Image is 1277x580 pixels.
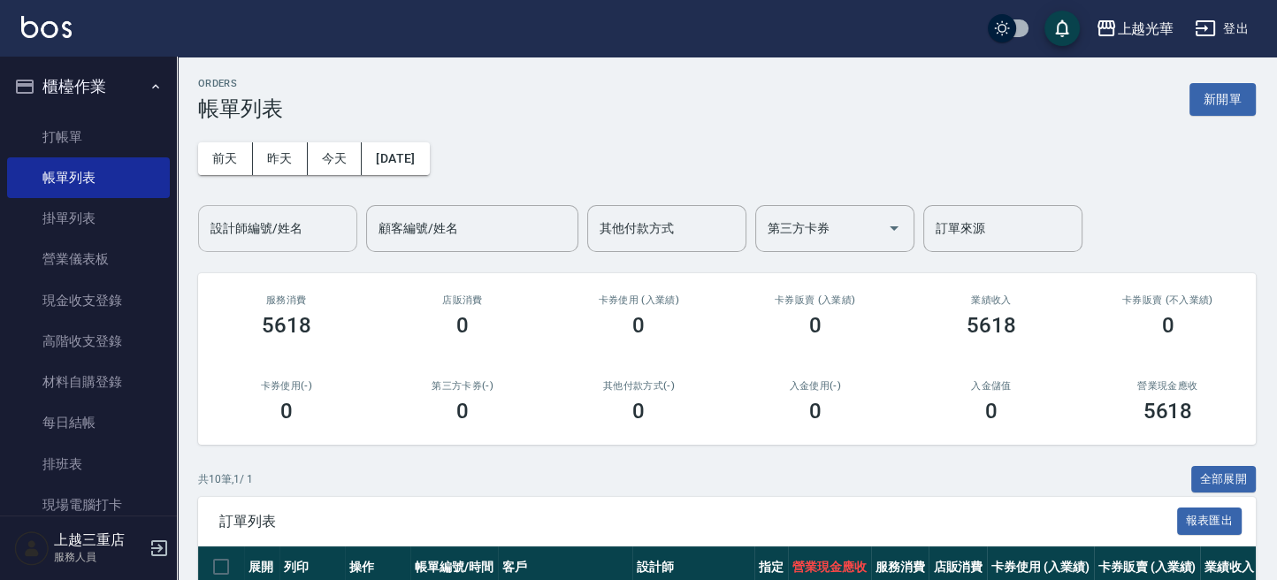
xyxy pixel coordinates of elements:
h2: 營業現金應收 [1101,380,1235,392]
a: 掛單列表 [7,198,170,239]
h3: 5618 [1143,399,1192,424]
h2: 其他付款方式(-) [572,380,706,392]
a: 營業儀表板 [7,239,170,279]
h2: 卡券販賣 (不入業績) [1101,294,1235,306]
h3: 0 [809,313,822,338]
a: 排班表 [7,444,170,485]
h2: 入金儲值 [924,380,1058,392]
button: Open [880,214,908,242]
span: 訂單列表 [219,513,1177,530]
button: 櫃檯作業 [7,64,170,110]
h3: 0 [1161,313,1174,338]
a: 新開單 [1189,90,1256,107]
p: 服務人員 [54,549,144,565]
h2: 店販消費 [395,294,529,306]
button: 全部展開 [1191,466,1257,493]
p: 共 10 筆, 1 / 1 [198,471,253,487]
img: Person [14,530,50,566]
h2: 第三方卡券(-) [395,380,529,392]
h3: 0 [280,399,293,424]
button: save [1044,11,1080,46]
h2: 業績收入 [924,294,1058,306]
img: Logo [21,16,72,38]
div: 上越光華 [1117,18,1174,40]
a: 現金收支登錄 [7,280,170,321]
h2: 卡券販賣 (入業績) [748,294,882,306]
button: 新開單 [1189,83,1256,116]
a: 高階收支登錄 [7,321,170,362]
a: 報表匯出 [1177,512,1243,529]
h3: 0 [632,313,645,338]
h2: 卡券使用(-) [219,380,353,392]
a: 每日結帳 [7,402,170,443]
h5: 上越三重店 [54,531,144,549]
button: 報表匯出 [1177,507,1243,535]
button: 登出 [1188,12,1256,45]
a: 帳單列表 [7,157,170,198]
button: 前天 [198,142,253,175]
a: 材料自購登錄 [7,362,170,402]
h3: 5618 [967,313,1016,338]
h3: 服務消費 [219,294,353,306]
a: 現場電腦打卡 [7,485,170,525]
a: 打帳單 [7,117,170,157]
h3: 帳單列表 [198,96,283,121]
button: 今天 [308,142,363,175]
h2: 卡券使用 (入業績) [572,294,706,306]
button: 昨天 [253,142,308,175]
h3: 0 [985,399,998,424]
h3: 0 [632,399,645,424]
button: 上越光華 [1089,11,1181,47]
button: [DATE] [362,142,429,175]
h2: 入金使用(-) [748,380,882,392]
h3: 5618 [262,313,311,338]
h3: 0 [809,399,822,424]
h3: 0 [456,313,469,338]
h3: 0 [456,399,469,424]
h2: ORDERS [198,78,283,89]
